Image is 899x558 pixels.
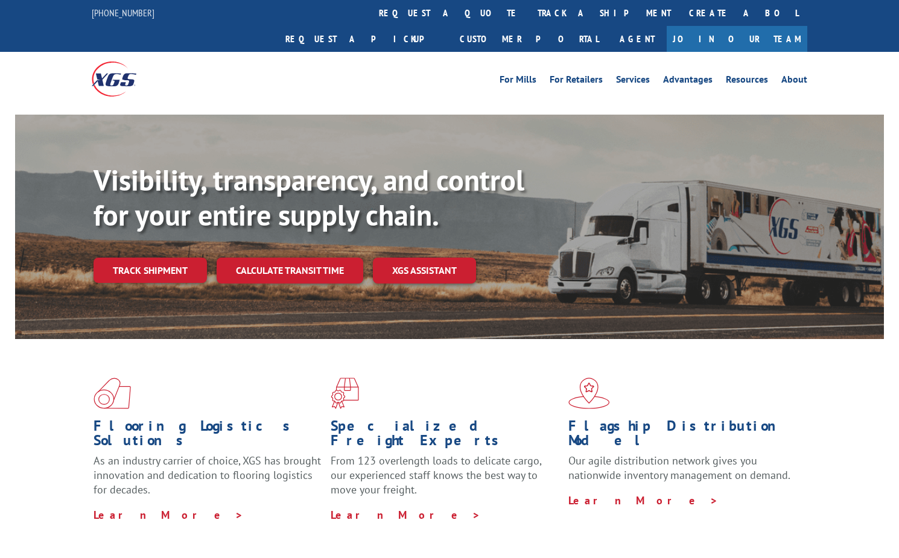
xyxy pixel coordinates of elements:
a: Learn More > [94,508,244,522]
a: Agent [608,26,667,52]
a: [PHONE_NUMBER] [92,7,154,19]
a: Calculate transit time [217,258,363,284]
span: As an industry carrier of choice, XGS has brought innovation and dedication to flooring logistics... [94,454,321,496]
img: xgs-icon-flagship-distribution-model-red [568,378,610,409]
a: About [781,75,807,88]
a: Learn More > [568,493,719,507]
a: Join Our Team [667,26,807,52]
a: Resources [726,75,768,88]
b: Visibility, transparency, and control for your entire supply chain. [94,161,524,233]
p: From 123 overlength loads to delicate cargo, our experienced staff knows the best way to move you... [331,454,559,507]
span: Our agile distribution network gives you nationwide inventory management on demand. [568,454,790,482]
h1: Flagship Distribution Model [568,419,796,454]
h1: Specialized Freight Experts [331,419,559,454]
a: Advantages [663,75,713,88]
a: Track shipment [94,258,207,283]
a: Services [616,75,650,88]
h1: Flooring Logistics Solutions [94,419,322,454]
a: For Mills [500,75,536,88]
a: XGS ASSISTANT [373,258,476,284]
a: For Retailers [550,75,603,88]
img: xgs-icon-focused-on-flooring-red [331,378,359,409]
img: xgs-icon-total-supply-chain-intelligence-red [94,378,131,409]
a: Customer Portal [451,26,608,52]
a: Learn More > [331,508,481,522]
a: Request a pickup [276,26,451,52]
